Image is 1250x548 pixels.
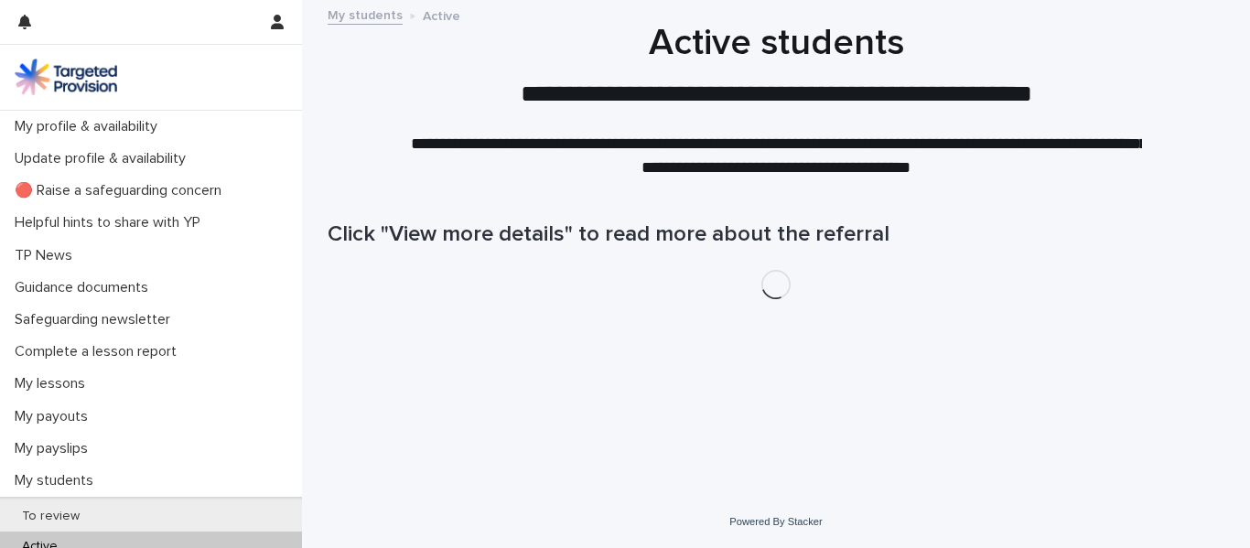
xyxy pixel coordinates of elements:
p: TP News [7,247,87,264]
a: Powered By Stacker [729,516,822,527]
img: M5nRWzHhSzIhMunXDL62 [15,59,117,95]
h1: Active students [328,21,1224,65]
h1: Click "View more details" to read more about the referral [328,221,1224,248]
p: 🔴 Raise a safeguarding concern [7,182,236,199]
p: Guidance documents [7,279,163,296]
p: My profile & availability [7,118,172,135]
p: Helpful hints to share with YP [7,214,215,231]
p: To review [7,509,94,524]
p: Active [423,5,460,25]
p: My payouts [7,408,102,425]
p: My lessons [7,375,100,392]
a: My students [328,4,403,25]
p: My students [7,472,108,489]
p: Complete a lesson report [7,343,191,360]
p: My payslips [7,440,102,457]
p: Update profile & availability [7,150,200,167]
p: Safeguarding newsletter [7,311,185,328]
